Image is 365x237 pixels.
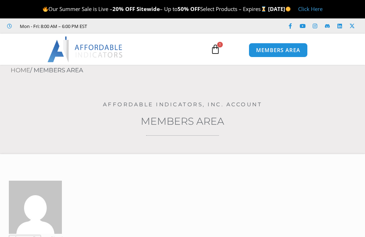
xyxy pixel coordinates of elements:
strong: 20% OFF [112,5,135,12]
img: ⌛ [261,6,266,12]
a: Click Here [298,5,323,12]
strong: Sitewide [137,5,160,12]
nav: Breadcrumb [11,65,365,76]
a: MEMBERS AREA [249,43,308,57]
span: MEMBERS AREA [256,47,300,53]
a: Members Area [141,115,224,127]
img: 🔥 [43,6,48,12]
span: Mon - Fri: 8:00 AM – 6:00 PM EST [18,22,87,30]
img: 🌞 [285,6,291,12]
strong: 50% OFF [178,5,200,12]
a: Home [11,67,30,74]
img: 306a39d853fe7ca0a83b64c3a9ab38c2617219f6aea081d20322e8e32295346b [9,181,62,234]
a: 1 [200,39,231,60]
a: Affordable Indicators, Inc. Account [103,101,262,108]
iframe: Customer reviews powered by Trustpilot [92,23,198,30]
span: Our Summer Sale is Live – – Up to Select Products – Expires [42,5,268,12]
span: 1 [217,42,223,47]
img: LogoAI | Affordable Indicators – NinjaTrader [47,36,123,62]
strong: [DATE] [268,5,291,12]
